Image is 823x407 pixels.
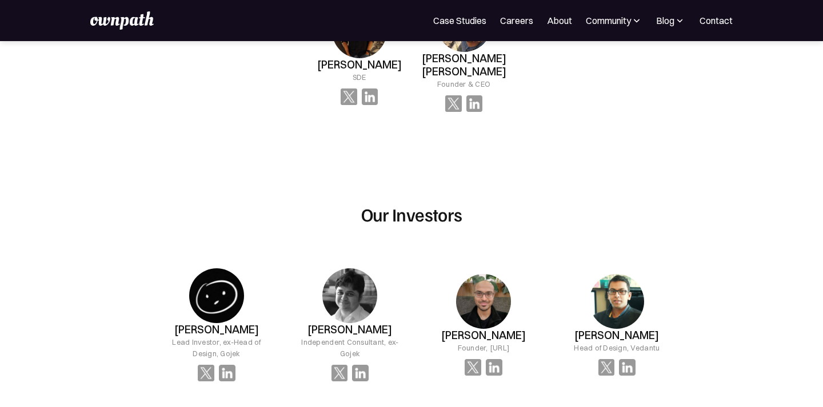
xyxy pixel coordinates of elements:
a: Careers [500,14,533,27]
h3: [PERSON_NAME] [PERSON_NAME] [411,52,516,78]
h3: [PERSON_NAME] [307,323,392,336]
div: Head of Design, Vedantu [574,342,660,353]
a: Case Studies [433,14,486,27]
div: Founder & CEO [437,78,490,90]
div: SDE [353,71,366,83]
div: Founder, [URL] [458,342,510,353]
div: Lead Investor, ex-Head of Design, Gojek [159,336,274,359]
h3: [PERSON_NAME] [174,323,259,336]
div: Community [586,14,642,27]
div: Blog [656,14,686,27]
h3: [PERSON_NAME] [317,58,402,71]
h3: [PERSON_NAME] [574,329,659,342]
a: About [547,14,572,27]
a: Contact [700,14,733,27]
h3: [PERSON_NAME] [441,329,526,342]
div: Blog [656,14,674,27]
div: Independent Consultant, ex-Gojek [293,336,407,359]
h2: Our Investors [361,203,462,225]
div: Community [586,14,631,27]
